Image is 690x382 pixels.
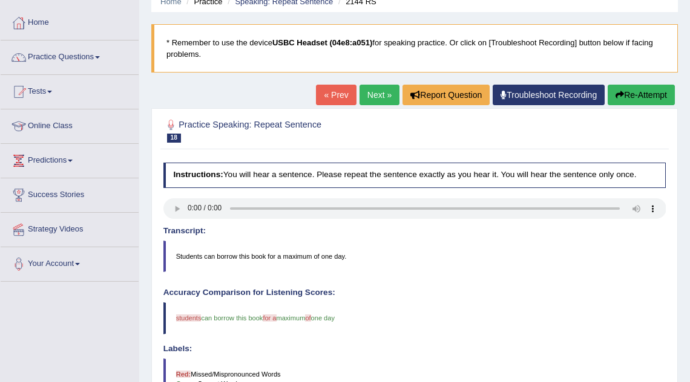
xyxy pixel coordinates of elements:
blockquote: Students can borrow this book for a maximum of one day. [163,241,666,272]
span: one day [311,314,335,322]
a: Strategy Videos [1,213,139,243]
b: Red: [176,371,191,378]
span: students [176,314,202,322]
span: maximum [277,314,306,322]
a: Next » [360,85,399,105]
h2: Practice Speaking: Repeat Sentence [163,117,475,143]
a: « Prev [316,85,356,105]
b: USBC Headset (04e8:a051) [272,38,372,47]
h4: Accuracy Comparison for Listening Scores: [163,288,666,297]
a: Troubleshoot Recording [493,85,605,105]
a: Online Class [1,109,139,140]
span: can borrow this book [201,314,263,322]
a: Home [1,6,139,36]
a: Tests [1,75,139,105]
span: for a [263,314,276,322]
b: Instructions: [173,170,223,179]
span: 18 [167,134,181,143]
span: of [305,314,310,322]
a: Success Stories [1,178,139,209]
button: Report Question [402,85,490,105]
h4: You will hear a sentence. Please repeat the sentence exactly as you hear it. You will hear the se... [163,163,666,188]
h4: Transcript: [163,227,666,236]
a: Predictions [1,144,139,174]
h4: Labels: [163,345,666,354]
a: Practice Questions [1,40,139,71]
blockquote: * Remember to use the device for speaking practice. Or click on [Troubleshoot Recording] button b... [151,24,678,73]
a: Your Account [1,247,139,277]
button: Re-Attempt [608,85,675,105]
